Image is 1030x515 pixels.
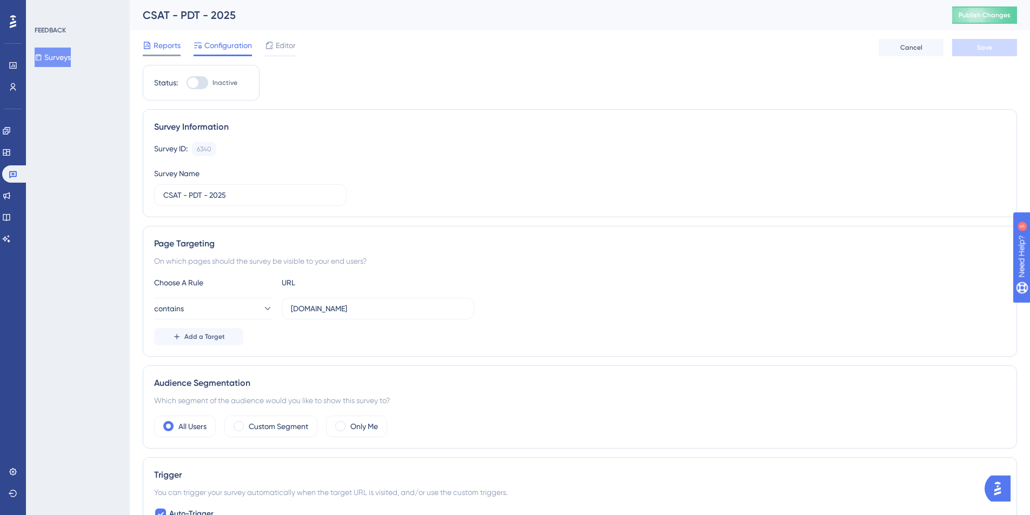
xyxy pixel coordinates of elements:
[879,39,943,56] button: Cancel
[282,276,401,289] div: URL
[184,332,225,341] span: Add a Target
[154,486,1006,499] div: You can trigger your survey automatically when the target URL is visited, and/or use the custom t...
[291,303,465,315] input: yourwebsite.com/path
[154,39,181,52] span: Reports
[154,142,188,156] div: Survey ID:
[952,6,1017,24] button: Publish Changes
[75,5,78,14] div: 5
[154,377,1006,390] div: Audience Segmentation
[212,78,237,87] span: Inactive
[35,48,71,67] button: Surveys
[350,420,378,433] label: Only Me
[143,8,925,23] div: CSAT - PDT - 2025
[178,420,207,433] label: All Users
[25,3,68,16] span: Need Help?
[154,276,273,289] div: Choose A Rule
[154,469,1006,481] div: Trigger
[952,39,1017,56] button: Save
[163,189,337,201] input: Type your Survey name
[900,43,922,52] span: Cancel
[249,420,308,433] label: Custom Segment
[276,39,296,52] span: Editor
[154,328,243,345] button: Add a Target
[154,394,1006,407] div: Which segment of the audience would you like to show this survey to?
[197,145,211,153] div: 6340
[154,76,178,89] div: Status:
[154,237,1006,250] div: Page Targeting
[154,167,200,180] div: Survey Name
[977,43,992,52] span: Save
[959,11,1011,19] span: Publish Changes
[154,121,1006,133] div: Survey Information
[35,26,66,35] div: FEEDBACK
[154,298,273,319] button: contains
[985,472,1017,505] iframe: UserGuiding AI Assistant Launcher
[204,39,252,52] span: Configuration
[154,302,184,315] span: contains
[154,255,1006,267] div: On which pages should the survey be visible to your end users?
